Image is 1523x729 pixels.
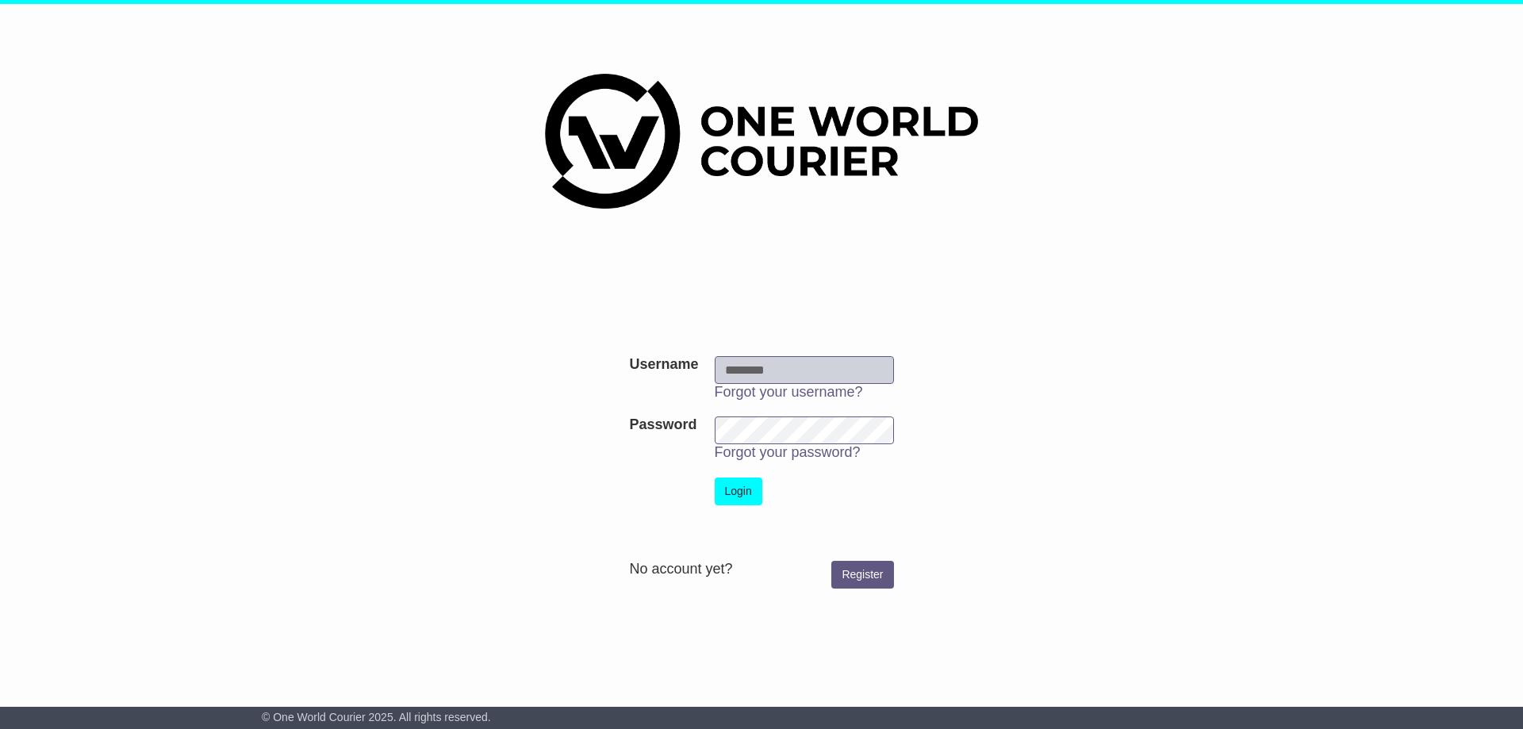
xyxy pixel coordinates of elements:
[629,416,696,434] label: Password
[715,384,863,400] a: Forgot your username?
[545,74,978,209] img: One World
[715,444,861,460] a: Forgot your password?
[629,356,698,374] label: Username
[262,711,491,723] span: © One World Courier 2025. All rights reserved.
[629,561,893,578] div: No account yet?
[715,478,762,505] button: Login
[831,561,893,589] a: Register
